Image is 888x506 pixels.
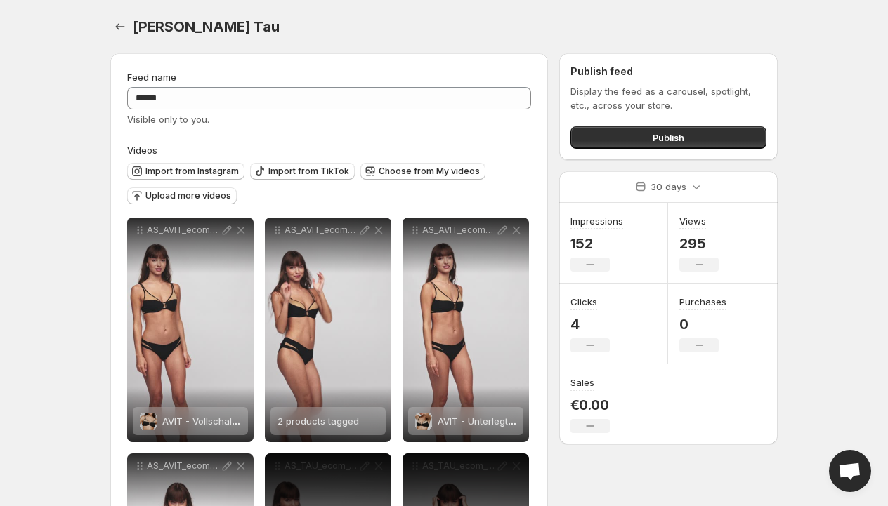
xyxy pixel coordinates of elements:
[651,180,686,194] p: 30 days
[570,295,597,309] h3: Clicks
[250,163,355,180] button: Import from TikTok
[145,190,231,201] span: Upload more videos
[379,166,480,177] span: Choose from My videos
[653,131,684,145] span: Publish
[829,450,871,492] a: Open chat
[145,166,239,177] span: Import from Instagram
[570,375,594,390] h3: Sales
[570,214,623,228] h3: Impressions
[679,235,719,252] p: 295
[403,218,529,442] div: AS_AVIT_ecom_3500323_ZWA_3500350_AW24AVIT - Unterlegter BH tiefdekolltiertAVIT - Unterlegter BH t...
[438,415,592,427] span: AVIT - Unterlegter BH tiefdekolltiert
[268,166,349,177] span: Import from TikTok
[415,413,432,430] img: AVIT - Unterlegter BH tiefdekolltiert
[127,145,157,156] span: Videos
[679,214,706,228] h3: Views
[679,295,726,309] h3: Purchases
[570,65,766,79] h2: Publish feed
[285,225,358,236] p: AS_AVIT_ecom_3500319_ZWA_3500360_AW24
[140,413,157,430] img: AVIT - Vollschalen-BH
[127,114,209,125] span: Visible only to you.
[133,18,280,35] span: [PERSON_NAME] Tau
[570,316,610,333] p: 4
[127,163,244,180] button: Import from Instagram
[570,84,766,112] p: Display the feed as a carousel, spotlight, etc., across your store.
[570,235,623,252] p: 152
[110,17,130,36] button: Settings
[679,316,726,333] p: 0
[570,126,766,149] button: Publish
[147,460,220,472] p: AS_AVIT_ecom_3500380_ZWA_3500350_AW24
[360,163,485,180] button: Choose from My videos
[277,415,359,427] span: 2 products tagged
[162,415,259,427] span: AVIT - Vollschalen-BH
[127,72,176,83] span: Feed name
[570,397,610,413] p: €0.00
[422,225,495,236] p: AS_AVIT_ecom_3500323_ZWA_3500350_AW24
[265,218,391,442] div: AS_AVIT_ecom_3500319_ZWA_3500360_AW242 products tagged
[127,187,237,204] button: Upload more videos
[127,218,254,442] div: AS_AVIT_ecom_3500310_ZWA_3500360_AW24AVIT - Vollschalen-BHAVIT - Vollschalen-BH
[147,225,220,236] p: AS_AVIT_ecom_3500310_ZWA_3500360_AW24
